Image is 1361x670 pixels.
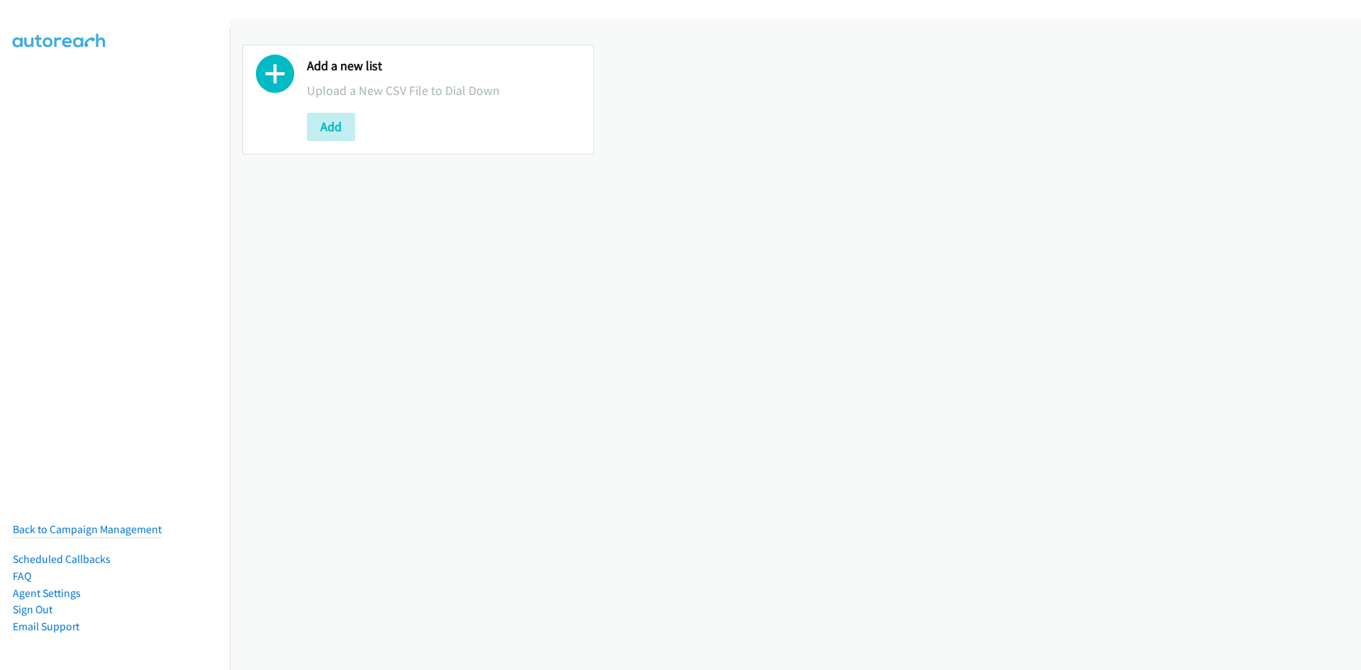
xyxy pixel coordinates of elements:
[13,552,111,566] a: Scheduled Callbacks
[13,569,31,583] a: FAQ
[307,81,581,100] p: Upload a New CSV File to Dial Down
[13,523,162,536] a: Back to Campaign Management
[13,620,79,633] a: Email Support
[307,58,581,74] h2: Add a new list
[307,113,355,141] button: Add
[13,603,52,616] a: Sign Out
[13,586,81,600] a: Agent Settings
